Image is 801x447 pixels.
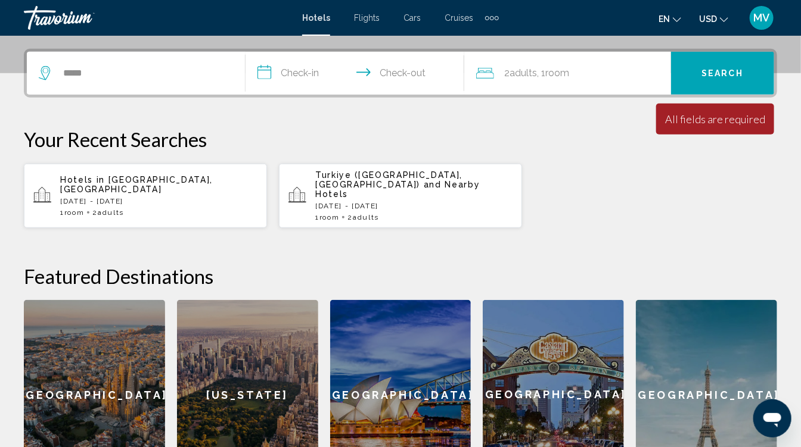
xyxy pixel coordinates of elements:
button: Hotels in [GEOGRAPHIC_DATA], [GEOGRAPHIC_DATA][DATE] - [DATE]1Room2Adults [24,163,267,229]
span: Room [319,213,340,221]
span: Turkiye ([GEOGRAPHIC_DATA], [GEOGRAPHIC_DATA]) [315,170,462,189]
span: en [659,14,670,24]
button: Search [671,52,774,95]
span: Search [701,69,743,79]
button: Extra navigation items [485,8,499,27]
a: Hotels [302,13,330,23]
button: Travelers: 2 adults, 0 children [464,52,671,95]
div: All fields are required [665,112,765,126]
iframe: Bouton de lancement de la fenêtre de messagerie [753,399,791,437]
span: MV [754,12,770,24]
button: Turkiye ([GEOGRAPHIC_DATA], [GEOGRAPHIC_DATA]) and Nearby Hotels[DATE] - [DATE]1Room2Adults [279,163,522,229]
span: 2 [347,213,379,221]
h2: Featured Destinations [24,264,777,288]
span: 1 [315,213,339,221]
span: and Nearby Hotels [315,180,480,199]
div: Search widget [27,52,774,95]
button: Change language [659,10,681,27]
a: Travorium [24,6,290,30]
button: Change currency [699,10,728,27]
button: User Menu [746,5,777,30]
span: Hotels in [60,175,105,185]
a: Flights [354,13,380,23]
span: Room [64,208,85,217]
span: 1 [60,208,84,217]
span: , 1 [538,65,570,82]
p: Your Recent Searches [24,127,777,151]
a: Cars [403,13,421,23]
span: Adults [510,67,538,79]
span: Adults [98,208,124,217]
span: Adults [353,213,379,221]
p: [DATE] - [DATE] [315,202,513,210]
span: Room [546,67,570,79]
span: USD [699,14,717,24]
span: [GEOGRAPHIC_DATA], [GEOGRAPHIC_DATA] [60,175,213,194]
span: 2 [505,65,538,82]
span: 2 [92,208,124,217]
p: [DATE] - [DATE] [60,197,257,205]
a: Cruises [445,13,473,23]
button: Check in and out dates [246,52,464,95]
